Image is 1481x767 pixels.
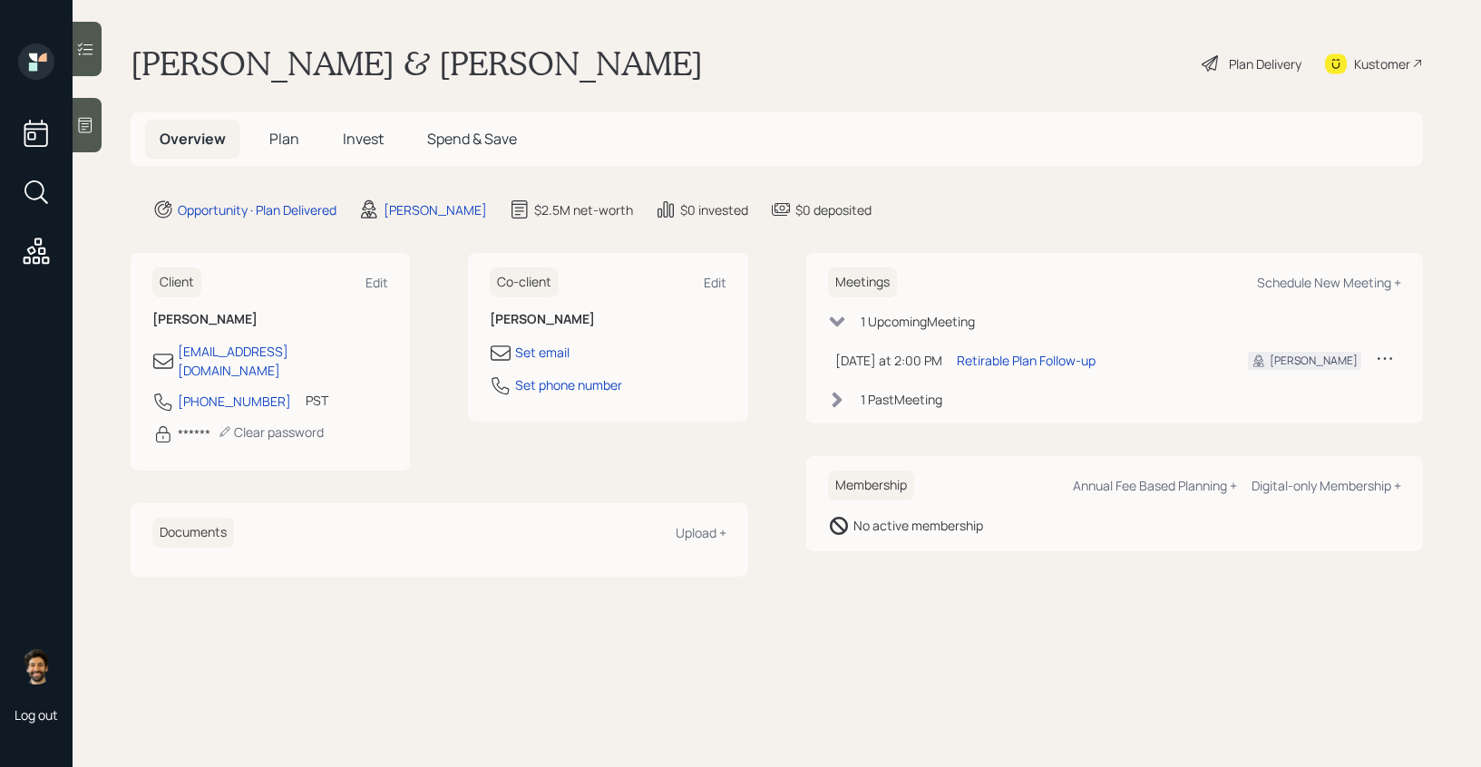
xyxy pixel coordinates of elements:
[704,274,726,291] div: Edit
[957,351,1096,370] div: Retirable Plan Follow-up
[427,129,517,149] span: Spend & Save
[1257,274,1401,291] div: Schedule New Meeting +
[1354,54,1410,73] div: Kustomer
[828,267,897,297] h6: Meetings
[15,706,58,723] div: Log out
[515,375,622,394] div: Set phone number
[1270,353,1358,369] div: [PERSON_NAME]
[534,200,633,219] div: $2.5M net-worth
[490,312,726,327] h6: [PERSON_NAME]
[178,342,388,380] div: [EMAIL_ADDRESS][DOMAIN_NAME]
[218,423,324,441] div: Clear password
[365,274,388,291] div: Edit
[861,312,975,331] div: 1 Upcoming Meeting
[795,200,872,219] div: $0 deposited
[131,44,703,83] h1: [PERSON_NAME] & [PERSON_NAME]
[490,267,559,297] h6: Co-client
[828,471,914,500] h6: Membership
[384,200,487,219] div: [PERSON_NAME]
[680,200,748,219] div: $0 invested
[1229,54,1301,73] div: Plan Delivery
[853,516,983,535] div: No active membership
[160,129,226,149] span: Overview
[152,267,201,297] h6: Client
[1073,477,1237,494] div: Annual Fee Based Planning +
[861,390,942,409] div: 1 Past Meeting
[515,343,570,362] div: Set email
[178,200,336,219] div: Opportunity · Plan Delivered
[306,391,328,410] div: PST
[343,129,384,149] span: Invest
[178,392,291,411] div: [PHONE_NUMBER]
[269,129,299,149] span: Plan
[152,312,388,327] h6: [PERSON_NAME]
[835,351,942,370] div: [DATE] at 2:00 PM
[676,524,726,541] div: Upload +
[1252,477,1401,494] div: Digital-only Membership +
[152,518,234,548] h6: Documents
[18,648,54,684] img: eric-schwartz-headshot.png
